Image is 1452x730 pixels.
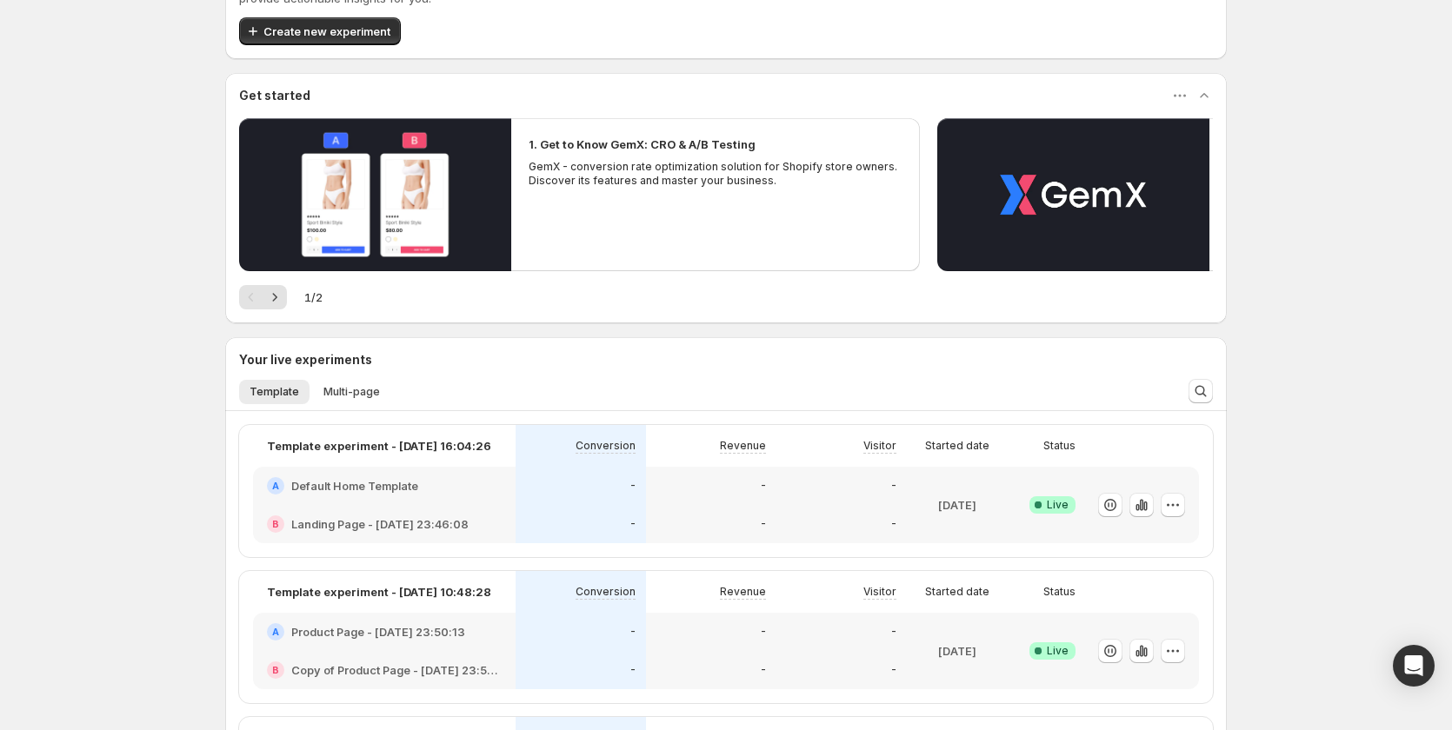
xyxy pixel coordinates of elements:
button: Play video [937,118,1209,271]
div: Open Intercom Messenger [1393,645,1435,687]
p: - [761,625,766,639]
p: GemX - conversion rate optimization solution for Shopify store owners. Discover its features and ... [529,160,903,188]
p: - [761,663,766,677]
p: - [761,517,766,531]
p: Template experiment - [DATE] 10:48:28 [267,583,491,601]
h2: A [272,481,279,491]
p: - [891,517,896,531]
p: Revenue [720,439,766,453]
p: - [630,625,636,639]
button: Play video [239,118,511,271]
p: - [630,479,636,493]
h2: Product Page - [DATE] 23:50:13 [291,623,465,640]
p: - [761,479,766,493]
p: Conversion [576,439,636,453]
span: Live [1047,644,1069,658]
p: Conversion [576,585,636,599]
span: Multi-page [323,385,380,399]
button: Create new experiment [239,17,401,45]
p: Template experiment - [DATE] 16:04:26 [267,437,491,455]
h3: Your live experiments [239,351,372,368]
p: [DATE] [938,642,976,660]
p: Status [1043,439,1076,453]
h2: A [272,627,279,637]
p: Visitor [863,585,896,599]
span: Create new experiment [263,23,390,40]
p: Revenue [720,585,766,599]
h2: Copy of Product Page - [DATE] 23:50:13 [291,661,502,679]
p: - [891,625,896,639]
span: Template [250,385,299,399]
span: 1 / 2 [304,289,323,306]
span: Live [1047,498,1069,512]
button: Search and filter results [1189,379,1213,403]
h2: Landing Page - [DATE] 23:46:08 [291,515,469,533]
p: - [630,663,636,677]
p: - [630,517,636,531]
p: [DATE] [938,496,976,514]
button: Next [263,285,287,309]
h2: B [272,519,279,529]
h2: B [272,665,279,675]
h3: Get started [239,87,310,104]
h2: 1. Get to Know GemX: CRO & A/B Testing [529,136,756,153]
p: - [891,663,896,677]
h2: Default Home Template [291,477,418,494]
p: Started date [925,585,989,599]
p: Status [1043,585,1076,599]
nav: Pagination [239,285,287,309]
p: Started date [925,439,989,453]
p: - [891,479,896,493]
p: Visitor [863,439,896,453]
